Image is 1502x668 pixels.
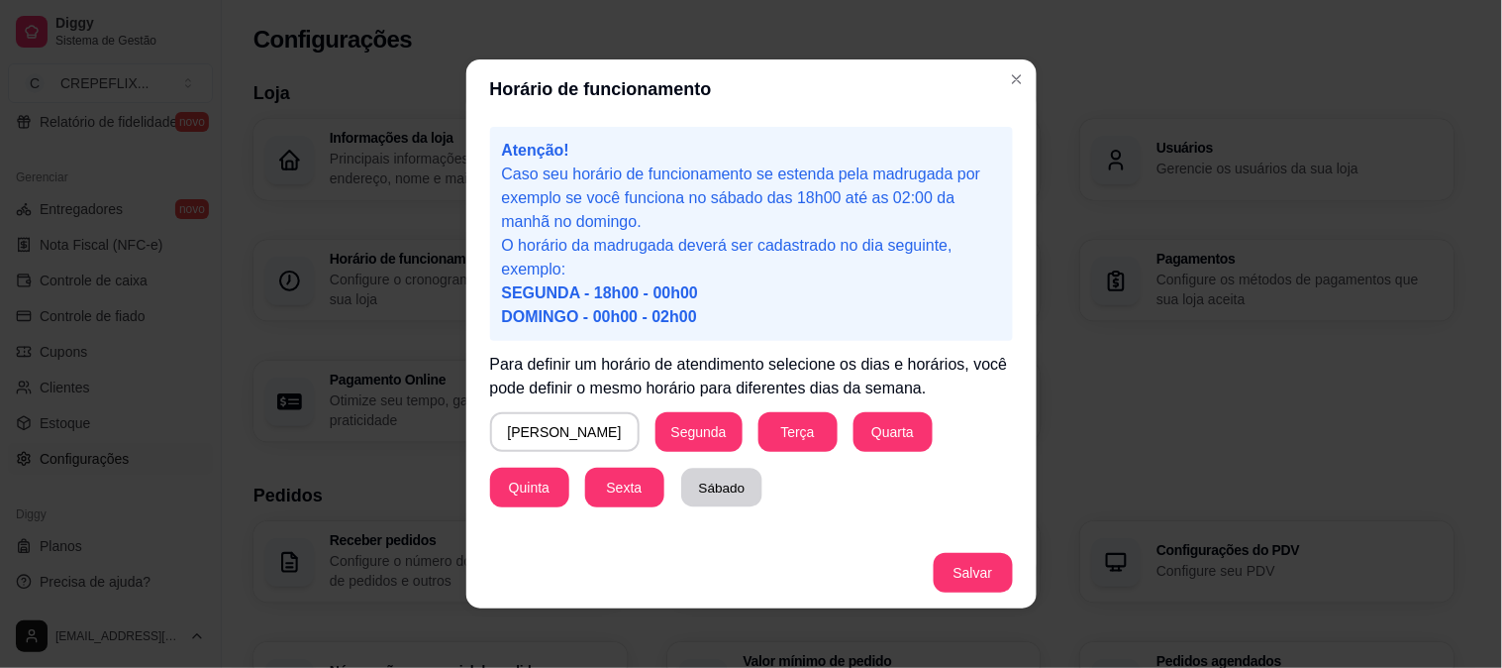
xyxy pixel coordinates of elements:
[490,353,1013,400] p: Para definir um horário de atendimento selecione os dias e horários, você pode definir o mesmo ho...
[934,553,1013,593] button: Salvar
[681,469,762,507] button: Sábado
[502,234,1001,329] p: O horário da madrugada deverá ser cadastrado no dia seguinte, exemplo:
[585,468,664,507] button: Sexta
[490,468,569,507] button: Quinta
[502,284,699,301] span: SEGUNDA - 18h00 - 00h00
[466,59,1037,119] header: Horário de funcionamento
[655,412,743,452] button: Segunda
[502,163,1001,234] p: Caso seu horário de funcionamento se estenda pela madrugada por exemplo se você funciona no sábad...
[758,412,838,452] button: Terça
[502,308,697,325] span: DOMINGO - 00h00 - 02h00
[490,412,640,452] button: [PERSON_NAME]
[853,412,933,452] button: Quarta
[1001,63,1033,95] button: Close
[502,139,1001,163] p: Atenção!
